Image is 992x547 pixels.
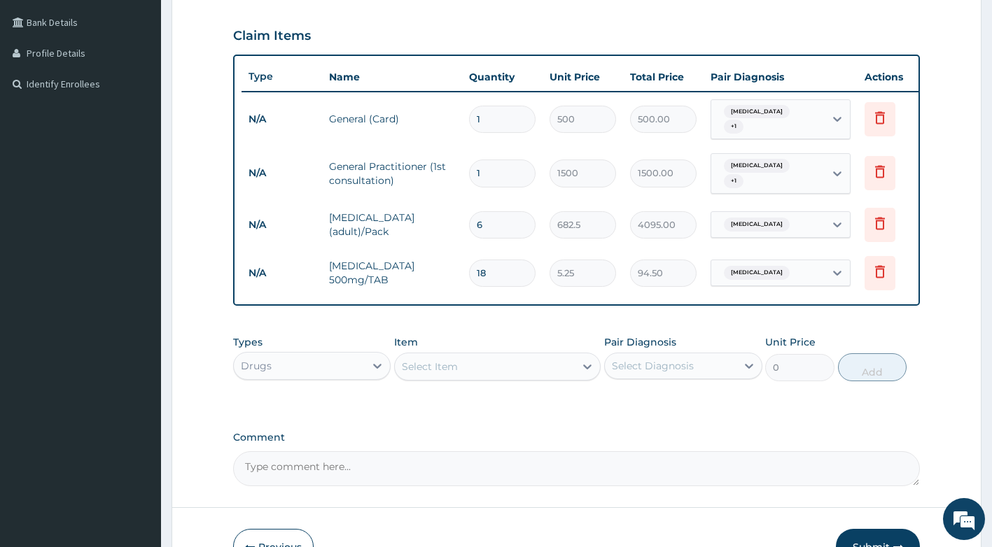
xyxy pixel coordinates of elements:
[858,63,928,91] th: Actions
[402,360,458,374] div: Select Item
[322,204,462,246] td: [MEDICAL_DATA] (adult)/Pack
[242,160,322,186] td: N/A
[322,252,462,294] td: [MEDICAL_DATA] 500mg/TAB
[230,7,263,41] div: Minimize live chat window
[724,218,790,232] span: [MEDICAL_DATA]
[242,64,322,90] th: Type
[242,106,322,132] td: N/A
[26,70,57,105] img: d_794563401_company_1708531726252_794563401
[724,159,790,173] span: [MEDICAL_DATA]
[233,29,311,44] h3: Claim Items
[623,63,704,91] th: Total Price
[462,63,543,91] th: Quantity
[7,382,267,431] textarea: Type your message and hit 'Enter'
[724,266,790,280] span: [MEDICAL_DATA]
[73,78,235,97] div: Chat with us now
[704,63,858,91] th: Pair Diagnosis
[322,152,462,194] td: General Practitioner (1st consultation)
[612,359,694,373] div: Select Diagnosis
[394,335,418,349] label: Item
[233,336,263,348] label: Types
[838,353,907,381] button: Add
[724,105,790,119] span: [MEDICAL_DATA]
[543,63,623,91] th: Unit Price
[322,63,462,91] th: Name
[322,105,462,133] td: General (Card)
[242,260,322,286] td: N/A
[233,432,921,443] label: Comment
[724,120,743,134] span: + 1
[242,212,322,238] td: N/A
[604,335,676,349] label: Pair Diagnosis
[241,359,272,373] div: Drugs
[724,174,743,188] span: + 1
[765,335,816,349] label: Unit Price
[81,176,193,318] span: We're online!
